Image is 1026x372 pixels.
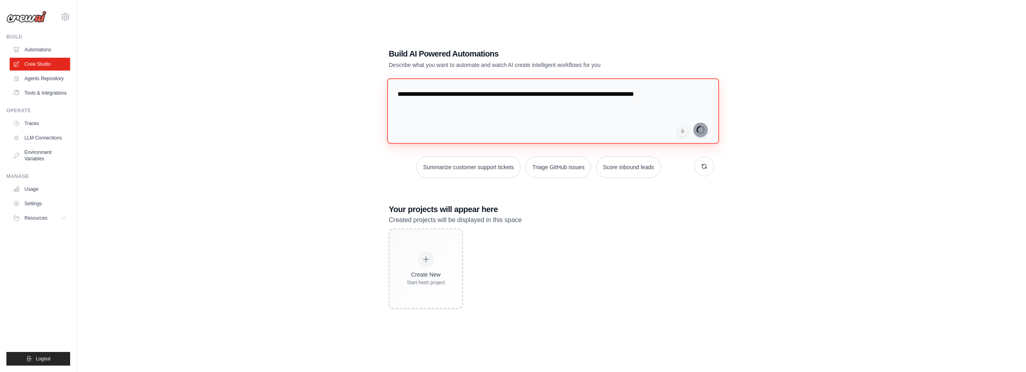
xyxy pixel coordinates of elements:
[6,107,70,114] div: Operate
[6,352,70,366] button: Logout
[10,197,70,210] a: Settings
[10,212,70,224] button: Resources
[6,11,46,23] img: Logo
[10,131,70,144] a: LLM Connections
[10,58,70,71] a: Crew Studio
[407,279,445,286] div: Start fresh project
[10,117,70,130] a: Traces
[10,183,70,196] a: Usage
[10,146,70,165] a: Environment Variables
[24,215,47,221] span: Resources
[677,125,689,137] button: Click to speak your automation idea
[36,356,50,362] span: Logout
[10,72,70,85] a: Agents Repository
[416,156,521,178] button: Summarize customer support tickets
[389,61,658,69] p: Describe what you want to automate and watch AI create intelligent workflows for you
[389,215,714,225] p: Created projects will be displayed in this space
[10,87,70,99] a: Tools & Integrations
[596,156,661,178] button: Score inbound leads
[6,173,70,180] div: Manage
[10,43,70,56] a: Automations
[389,204,714,215] h3: Your projects will appear here
[6,34,70,40] div: Build
[407,271,445,279] div: Create New
[525,156,591,178] button: Triage GitHub issues
[389,48,658,59] h1: Build AI Powered Automations
[694,156,714,176] button: Get new suggestions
